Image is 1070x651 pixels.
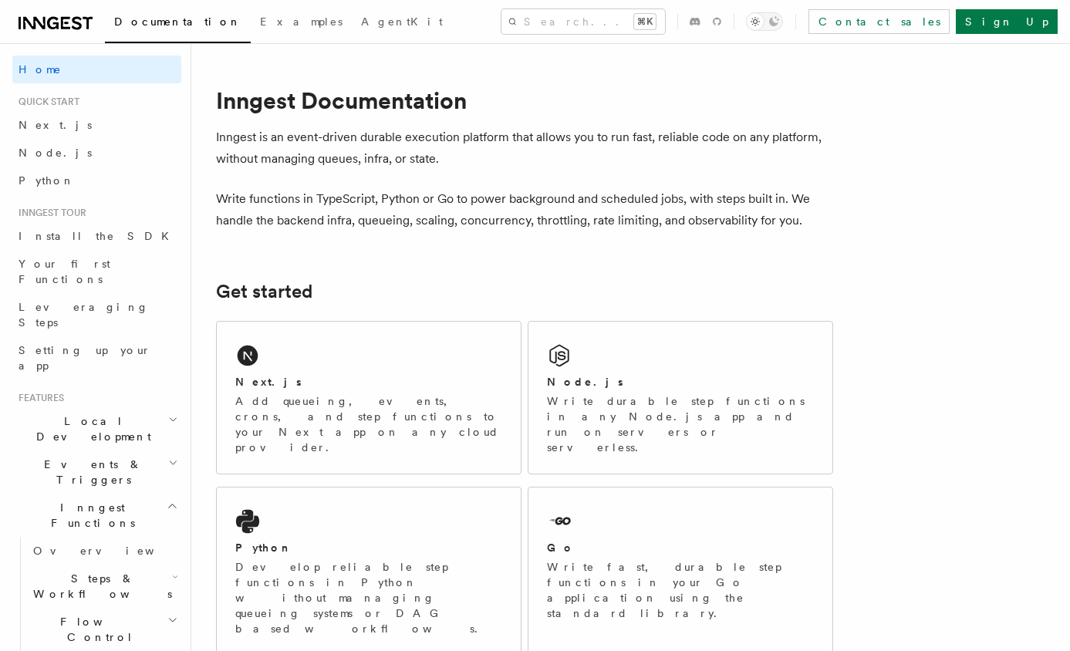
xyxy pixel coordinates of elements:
[12,207,86,219] span: Inngest tour
[216,188,833,231] p: Write functions in TypeScript, Python or Go to power background and scheduled jobs, with steps bu...
[251,5,352,42] a: Examples
[547,374,623,390] h2: Node.js
[547,559,814,621] p: Write fast, durable step functions in your Go application using the standard library.
[634,14,656,29] kbd: ⌘K
[12,450,181,494] button: Events & Triggers
[12,56,181,83] a: Home
[12,407,181,450] button: Local Development
[746,12,783,31] button: Toggle dark mode
[12,336,181,379] a: Setting up your app
[19,258,110,285] span: Your first Functions
[12,167,181,194] a: Python
[352,5,452,42] a: AgentKit
[216,281,312,302] a: Get started
[501,9,665,34] button: Search...⌘K
[19,174,75,187] span: Python
[235,393,502,455] p: Add queueing, events, crons, and step functions to your Next app on any cloud provider.
[12,222,181,250] a: Install the SDK
[12,392,64,404] span: Features
[12,111,181,139] a: Next.js
[956,9,1058,34] a: Sign Up
[12,457,168,487] span: Events & Triggers
[260,15,343,28] span: Examples
[105,5,251,43] a: Documentation
[19,119,92,131] span: Next.js
[12,293,181,336] a: Leveraging Steps
[547,540,575,555] h2: Go
[27,537,181,565] a: Overview
[235,559,502,636] p: Develop reliable step functions in Python without managing queueing systems or DAG based workflows.
[12,250,181,293] a: Your first Functions
[19,62,62,77] span: Home
[19,147,92,159] span: Node.js
[114,15,241,28] span: Documentation
[27,565,181,608] button: Steps & Workflows
[27,614,167,645] span: Flow Control
[528,321,833,474] a: Node.jsWrite durable step functions in any Node.js app and run on servers or serverless.
[235,540,292,555] h2: Python
[361,15,443,28] span: AgentKit
[19,301,149,329] span: Leveraging Steps
[216,126,833,170] p: Inngest is an event-driven durable execution platform that allows you to run fast, reliable code ...
[808,9,950,34] a: Contact sales
[27,608,181,651] button: Flow Control
[216,321,521,474] a: Next.jsAdd queueing, events, crons, and step functions to your Next app on any cloud provider.
[12,500,167,531] span: Inngest Functions
[12,413,168,444] span: Local Development
[216,86,833,114] h1: Inngest Documentation
[19,344,151,372] span: Setting up your app
[12,139,181,167] a: Node.js
[547,393,814,455] p: Write durable step functions in any Node.js app and run on servers or serverless.
[33,545,192,557] span: Overview
[19,230,178,242] span: Install the SDK
[12,96,79,108] span: Quick start
[12,494,181,537] button: Inngest Functions
[27,571,172,602] span: Steps & Workflows
[235,374,302,390] h2: Next.js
